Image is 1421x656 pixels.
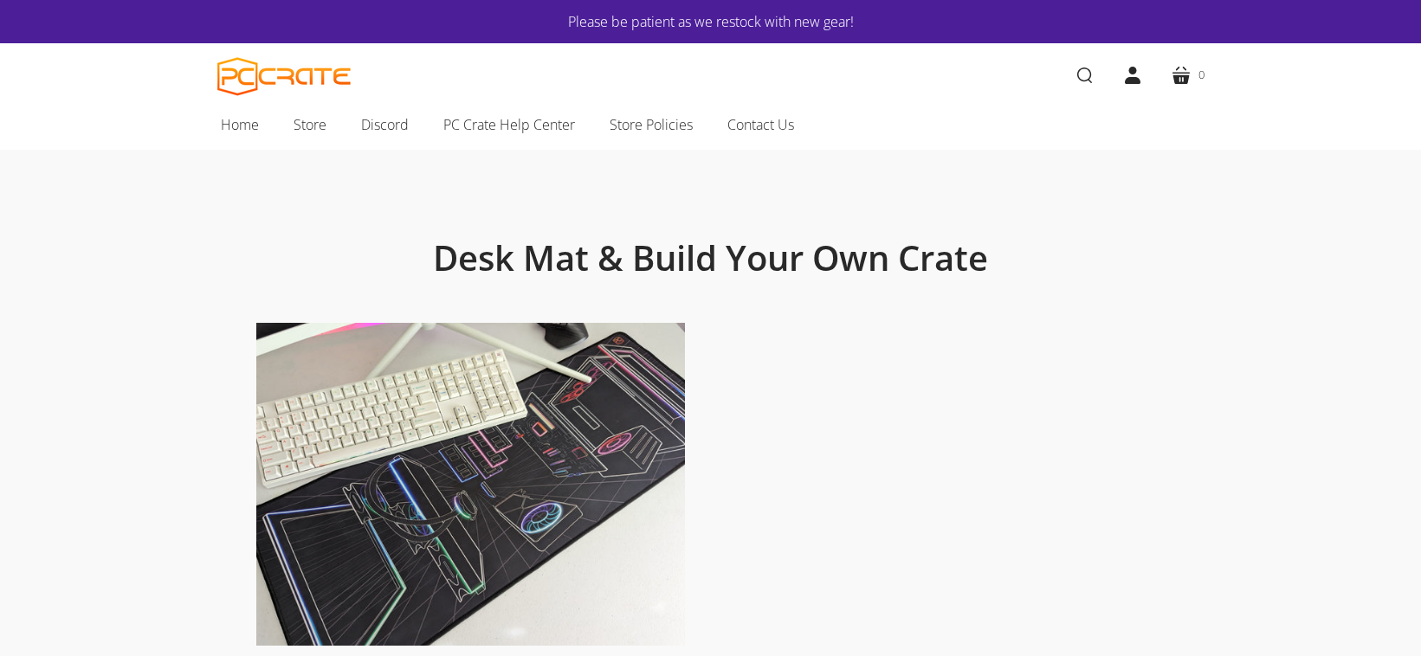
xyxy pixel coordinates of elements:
[344,106,426,143] a: Discord
[269,10,1153,33] a: Please be patient as we restock with new gear!
[1157,51,1218,100] a: 0
[295,236,1127,280] h1: Desk Mat & Build Your Own Crate
[710,106,811,143] a: Contact Us
[191,106,1230,150] nav: Main navigation
[443,113,575,136] span: PC Crate Help Center
[203,106,276,143] a: Home
[592,106,710,143] a: Store Policies
[727,113,794,136] span: Contact Us
[1198,66,1205,84] span: 0
[217,57,352,96] a: PC CRATE
[294,113,326,136] span: Store
[426,106,592,143] a: PC Crate Help Center
[276,106,344,143] a: Store
[221,113,259,136] span: Home
[610,113,693,136] span: Store Policies
[361,113,409,136] span: Discord
[256,323,685,646] img: Desk mat on desk with keyboard, monitor, and mouse.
